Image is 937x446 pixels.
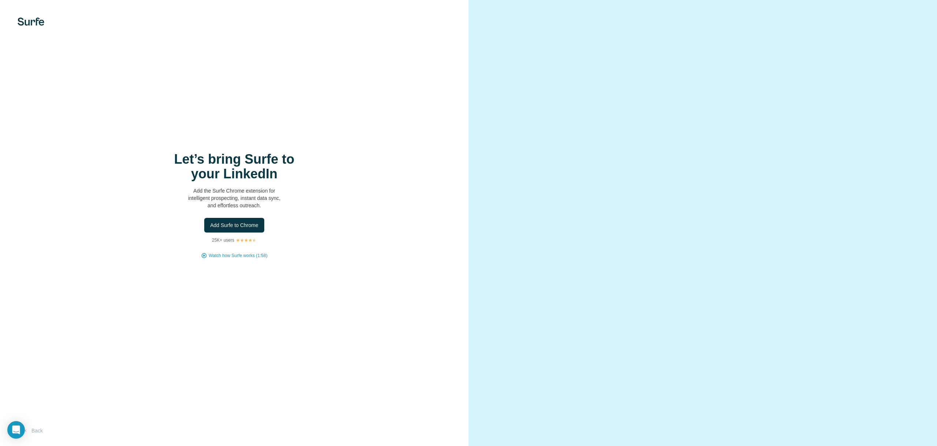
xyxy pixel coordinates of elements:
[210,222,258,229] span: Add Surfe to Chrome
[161,187,307,209] p: Add the Surfe Chrome extension for intelligent prospecting, instant data sync, and effortless out...
[18,424,48,437] button: Back
[7,421,25,439] div: Open Intercom Messenger
[212,237,234,244] p: 25K+ users
[18,18,44,26] img: Surfe's logo
[204,218,264,233] button: Add Surfe to Chrome
[161,152,307,181] h1: Let’s bring Surfe to your LinkedIn
[209,252,267,259] button: Watch how Surfe works (1:58)
[236,238,257,242] img: Rating Stars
